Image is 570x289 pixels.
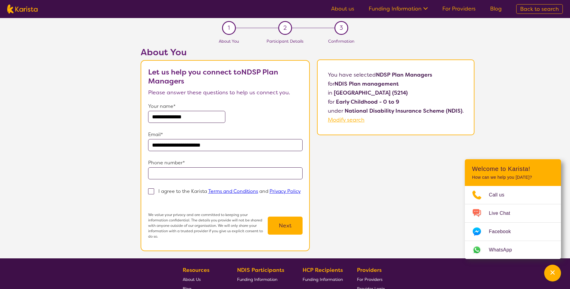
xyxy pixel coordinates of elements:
[520,5,559,13] span: Back to search
[328,88,464,97] p: in
[465,159,561,259] div: Channel Menu
[328,116,364,123] a: Modify search
[183,277,201,282] span: About Us
[357,266,382,274] b: Providers
[357,275,385,284] a: For Providers
[357,277,383,282] span: For Providers
[340,23,343,32] span: 3
[303,277,343,282] span: Funding Information
[148,88,303,97] p: Please answer these questions to help us connect you.
[228,23,230,32] span: 1
[328,70,464,124] p: You have selected
[442,5,476,12] a: For Providers
[489,245,519,254] span: WhatsApp
[148,67,278,86] b: Let us help you connect to NDSP Plan Managers
[331,5,354,12] a: About us
[472,165,554,172] h2: Welcome to Karista!
[516,4,563,14] a: Back to search
[208,188,258,194] a: Terms and Conditions
[148,130,303,139] p: Email*
[336,98,399,105] b: Early Childhood - 0 to 9
[369,5,428,12] a: Funding Information
[334,80,399,87] b: NDIS Plan management
[334,89,408,96] b: [GEOGRAPHIC_DATA] (5214)
[183,266,209,274] b: Resources
[303,266,343,274] b: HCP Recipients
[237,277,277,282] span: Funding Information
[183,275,223,284] a: About Us
[465,186,561,259] ul: Choose channel
[328,38,354,44] span: Confirmation
[219,38,239,44] span: About You
[465,241,561,259] a: Web link opens in a new tab.
[544,265,561,281] button: Channel Menu
[490,5,502,12] a: Blog
[268,217,303,235] button: Next
[237,266,284,274] b: NDIS Participants
[148,102,303,111] p: Your name*
[472,175,554,180] p: How can we help you [DATE]?
[270,188,301,194] a: Privacy Policy
[7,5,38,14] img: Karista logo
[489,227,518,236] span: Facebook
[283,23,287,32] span: 2
[267,38,303,44] span: Participant Details
[345,107,462,114] b: National Disability Insurance Scheme (NDIS)
[328,79,464,88] p: for
[148,158,303,167] p: Phone number*
[328,97,464,106] p: for
[158,188,301,194] p: I agree to the Karista and
[237,275,289,284] a: Funding Information
[489,209,517,218] span: Live Chat
[376,71,432,78] b: NDSP Plan Managers
[328,106,464,115] p: under .
[303,275,343,284] a: Funding Information
[148,212,268,239] p: We value your privacy and are committed to keeping your information confidential. The details you...
[489,190,512,199] span: Call us
[141,47,310,58] h2: About You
